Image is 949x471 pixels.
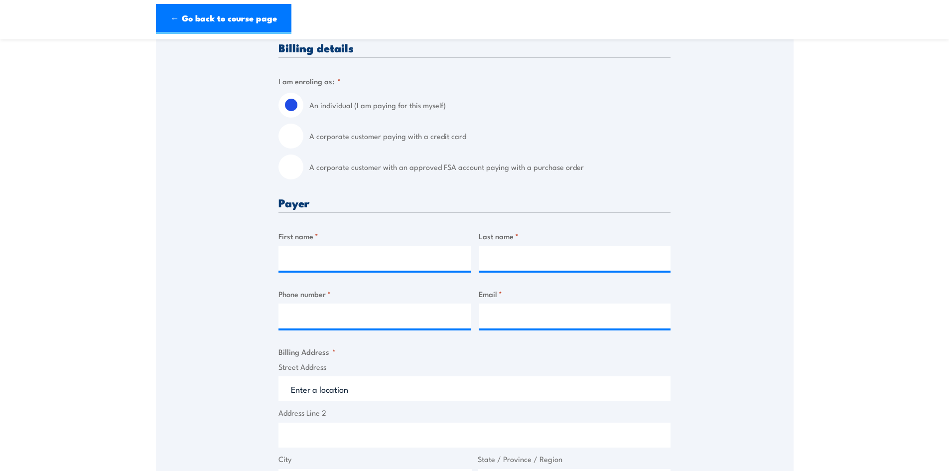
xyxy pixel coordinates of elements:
h3: Billing details [278,42,671,53]
label: Phone number [278,288,471,300]
label: An individual (I am paying for this myself) [309,93,671,118]
legend: I am enroling as: [278,75,341,87]
label: A corporate customer with an approved FSA account paying with a purchase order [309,155,671,179]
label: Last name [479,230,671,242]
legend: Billing Address [278,346,336,357]
label: Address Line 2 [278,407,671,419]
label: First name [278,230,471,242]
label: Email [479,288,671,300]
label: State / Province / Region [478,454,671,465]
h3: Payer [278,197,671,208]
a: ← Go back to course page [156,4,291,34]
label: A corporate customer paying with a credit card [309,124,671,149]
label: Street Address [278,361,671,373]
label: City [278,454,472,465]
input: Enter a location [278,376,671,401]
